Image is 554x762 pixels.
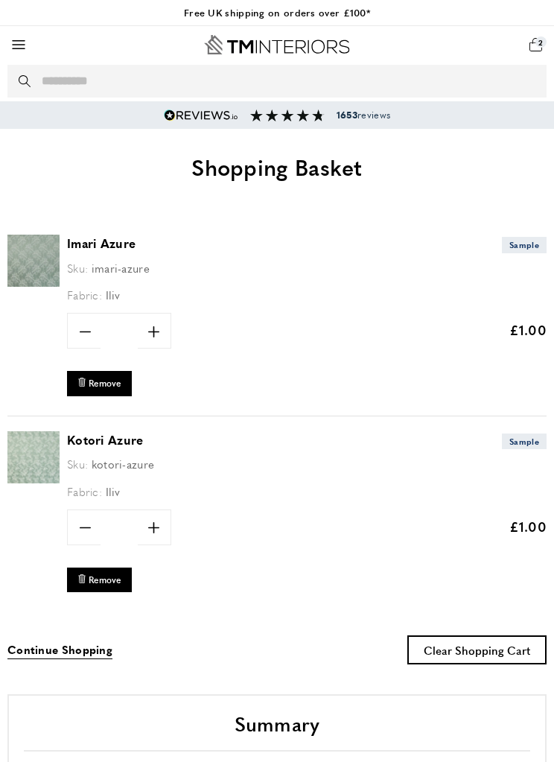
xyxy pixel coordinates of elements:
[19,65,38,98] button: Search
[7,641,112,659] a: Continue Shopping
[89,574,121,586] span: Remove
[92,260,150,276] span: imari-azure
[337,108,357,121] strong: 1653
[67,456,88,472] span: Sku:
[7,641,112,657] span: Continue Shopping
[89,377,121,390] span: Remove
[337,109,390,121] span: reviews
[67,235,136,252] a: Imari Azure
[67,483,102,499] span: Fabric:
[67,287,102,302] span: Fabric:
[509,320,547,339] span: £1.00
[509,517,547,536] span: £1.00
[502,434,547,449] span: Sample
[106,287,121,302] span: Iliv
[191,150,363,182] span: Shopping Basket
[424,642,530,658] span: Clear Shopping Cart
[92,456,155,472] span: kotori-azure
[164,109,238,121] img: Reviews.io 5 stars
[24,711,530,751] h2: Summary
[204,35,350,54] a: Go to Home page
[250,109,325,121] img: Reviews section
[67,568,132,592] button: Remove Kotori Azure
[106,483,121,499] span: Iliv
[7,276,60,289] a: Imari Azure
[184,5,370,19] a: Free UK shipping on orders over £100*
[407,635,547,664] button: Clear Shopping Cart
[7,473,60,486] a: Kotori Azure
[67,371,132,396] button: Remove Imari Azure
[502,237,547,253] span: Sample
[67,260,88,276] span: Sku:
[67,431,144,448] a: Kotori Azure
[7,431,60,483] img: Kotori Azure
[7,235,60,287] img: Imari Azure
